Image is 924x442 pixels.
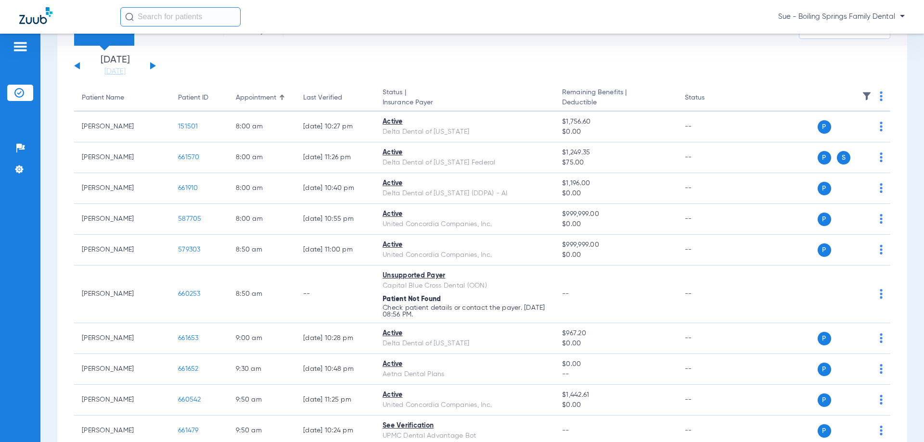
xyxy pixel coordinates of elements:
span: $999,999.00 [562,209,669,219]
iframe: Chat Widget [876,396,924,442]
td: -- [677,235,742,265]
div: Appointment [236,93,276,103]
td: [DATE] 10:28 PM [295,323,375,354]
span: 579303 [178,246,201,253]
span: P [818,243,831,257]
div: United Concordia Companies, Inc. [383,250,547,260]
td: -- [677,323,742,354]
div: United Concordia Companies, Inc. [383,219,547,229]
img: group-dot-blue.svg [880,91,883,101]
span: 660253 [178,290,201,297]
td: [PERSON_NAME] [74,173,170,204]
div: Active [383,359,547,369]
th: Remaining Benefits | [554,85,677,112]
td: 9:30 AM [228,354,295,385]
div: Active [383,390,547,400]
td: [PERSON_NAME] [74,323,170,354]
span: P [818,332,831,345]
div: Delta Dental of [US_STATE] (DDPA) - AI [383,189,547,199]
span: -- [562,369,669,379]
img: group-dot-blue.svg [880,333,883,343]
td: [DATE] 10:40 PM [295,173,375,204]
span: P [818,151,831,164]
div: Last Verified [303,93,367,103]
span: S [837,151,850,164]
td: -- [677,385,742,416]
img: hamburger-icon [13,41,28,52]
p: Check patient details or contact the payer. [DATE] 08:56 PM. [383,304,547,318]
span: $0.00 [562,127,669,137]
td: 8:00 AM [228,112,295,142]
td: 8:00 AM [228,142,295,173]
span: $999,999.00 [562,240,669,250]
td: [DATE] 10:48 PM [295,354,375,385]
div: Delta Dental of [US_STATE] [383,339,547,349]
div: Active [383,148,547,158]
div: Delta Dental of [US_STATE] [383,127,547,137]
th: Status [677,85,742,112]
td: -- [677,265,742,323]
div: Patient Name [82,93,124,103]
td: [PERSON_NAME] [74,354,170,385]
img: group-dot-blue.svg [880,364,883,374]
span: $0.00 [562,359,669,369]
img: filter.svg [862,91,872,101]
span: 661652 [178,366,199,372]
td: 8:50 AM [228,265,295,323]
div: Active [383,178,547,189]
img: Search Icon [125,13,134,21]
td: -- [677,354,742,385]
img: group-dot-blue.svg [880,183,883,193]
span: P [818,363,831,376]
th: Status | [375,85,554,112]
span: 661479 [178,427,199,434]
div: Aetna Dental Plans [383,369,547,379]
td: 8:00 AM [228,173,295,204]
span: -- [562,427,569,434]
div: Active [383,117,547,127]
div: United Concordia Companies, Inc. [383,400,547,410]
li: [DATE] [86,55,144,76]
a: [DATE] [86,67,144,76]
span: 661910 [178,185,198,191]
td: [DATE] 11:25 PM [295,385,375,416]
span: P [818,120,831,134]
td: 8:50 AM [228,235,295,265]
input: Search for patients [120,7,241,26]
td: -- [677,142,742,173]
td: -- [677,173,742,204]
td: -- [295,265,375,323]
td: -- [677,112,742,142]
span: $0.00 [562,189,669,199]
span: $1,756.60 [562,117,669,127]
span: $1,196.00 [562,178,669,189]
img: group-dot-blue.svg [880,245,883,254]
div: Patient Name [82,93,163,103]
div: Patient ID [178,93,220,103]
img: group-dot-blue.svg [880,122,883,131]
div: Patient ID [178,93,208,103]
span: 151501 [178,123,198,130]
span: 660542 [178,396,201,403]
img: group-dot-blue.svg [880,395,883,404]
span: Deductible [562,98,669,108]
span: P [818,393,831,407]
td: [PERSON_NAME] [74,204,170,235]
td: 9:50 AM [228,385,295,416]
td: [PERSON_NAME] [74,112,170,142]
span: $0.00 [562,219,669,229]
td: -- [677,204,742,235]
span: P [818,424,831,438]
span: P [818,213,831,226]
span: $0.00 [562,339,669,349]
td: 9:00 AM [228,323,295,354]
span: 661570 [178,154,200,161]
div: UPMC Dental Advantage Bot [383,431,547,441]
span: $0.00 [562,250,669,260]
div: Unsupported Payer [383,271,547,281]
td: [PERSON_NAME] [74,235,170,265]
td: [DATE] 11:00 PM [295,235,375,265]
span: $1,442.61 [562,390,669,400]
span: $75.00 [562,158,669,168]
div: Last Verified [303,93,342,103]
